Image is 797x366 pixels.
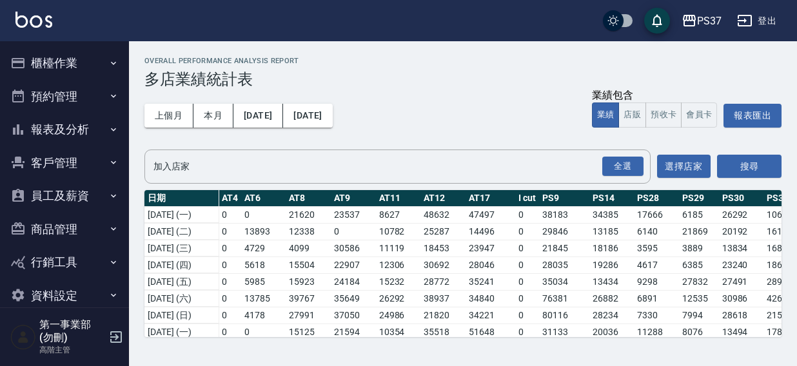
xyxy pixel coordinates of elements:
[515,323,539,340] td: 0
[376,190,421,207] th: AT11
[697,13,722,29] div: PS37
[144,256,219,273] td: [DATE] (四)
[144,190,219,207] th: 日期
[376,273,421,290] td: 15232
[331,190,376,207] th: AT9
[241,290,286,307] td: 13785
[719,190,764,207] th: PS30
[634,190,679,207] th: PS28
[241,307,286,323] td: 4178
[144,206,219,223] td: [DATE] (一)
[589,256,635,273] td: 19286
[719,273,764,290] td: 27491
[10,324,36,350] img: Person
[719,256,764,273] td: 23240
[539,290,589,307] td: 76381
[420,206,466,223] td: 48632
[15,12,52,28] img: Logo
[719,307,764,323] td: 28618
[5,179,124,213] button: 員工及薪資
[286,206,331,223] td: 21620
[241,273,286,290] td: 5985
[679,190,719,207] th: PS29
[466,206,516,223] td: 47497
[241,206,286,223] td: 0
[679,307,719,323] td: 7994
[723,108,782,120] a: 報表匯出
[515,273,539,290] td: 0
[376,240,421,256] td: 11119
[376,256,421,273] td: 12306
[634,240,679,256] td: 3595
[144,290,219,307] td: [DATE] (六)
[286,323,331,340] td: 15125
[193,104,233,128] button: 本月
[676,8,727,34] button: PS37
[376,206,421,223] td: 8627
[679,290,719,307] td: 12535
[539,240,589,256] td: 21845
[420,273,466,290] td: 28772
[331,290,376,307] td: 35649
[420,240,466,256] td: 18453
[219,206,241,223] td: 0
[717,155,782,178] button: 搜尋
[679,256,719,273] td: 6385
[5,246,124,279] button: 行銷工具
[241,256,286,273] td: 5618
[286,307,331,323] td: 27991
[241,323,286,340] td: 0
[634,290,679,307] td: 6891
[466,273,516,290] td: 35241
[589,273,635,290] td: 13434
[589,290,635,307] td: 26882
[589,206,635,223] td: 34385
[241,223,286,240] td: 13893
[420,190,466,207] th: AT12
[286,240,331,256] td: 4099
[679,273,719,290] td: 27832
[719,240,764,256] td: 13834
[515,190,539,207] th: I cut
[539,190,589,207] th: PS9
[634,256,679,273] td: 4617
[719,223,764,240] td: 20192
[515,223,539,240] td: 0
[589,323,635,340] td: 20036
[331,240,376,256] td: 30586
[539,307,589,323] td: 80116
[331,206,376,223] td: 23537
[376,307,421,323] td: 24986
[219,190,241,207] th: AT4
[539,273,589,290] td: 35034
[515,256,539,273] td: 0
[420,323,466,340] td: 35518
[5,80,124,113] button: 預約管理
[515,307,539,323] td: 0
[286,190,331,207] th: AT8
[466,190,516,207] th: AT17
[644,8,670,34] button: save
[219,290,241,307] td: 0
[286,223,331,240] td: 12338
[602,157,644,177] div: 全選
[219,240,241,256] td: 0
[144,70,782,88] h3: 多店業績統計表
[376,223,421,240] td: 10782
[515,206,539,223] td: 0
[466,290,516,307] td: 34840
[634,273,679,290] td: 9298
[286,256,331,273] td: 15504
[657,155,711,178] button: 選擇店家
[420,290,466,307] td: 38937
[589,190,635,207] th: PS14
[219,323,241,340] td: 0
[286,290,331,307] td: 39767
[466,256,516,273] td: 28046
[515,290,539,307] td: 0
[589,240,635,256] td: 18186
[592,102,620,128] button: 業績
[592,89,718,102] div: 業績包含
[719,290,764,307] td: 30986
[681,102,717,128] button: 會員卡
